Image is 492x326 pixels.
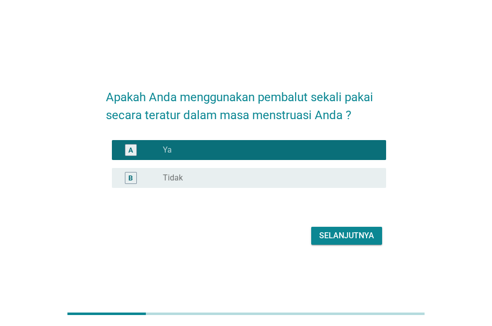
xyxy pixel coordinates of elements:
[163,173,183,183] label: Tidak
[128,145,133,156] div: A
[311,227,382,245] button: Selanjutnya
[163,145,172,155] label: Ya
[319,230,374,242] div: Selanjutnya
[106,78,386,124] h2: Apakah Anda menggunakan pembalut sekali pakai secara teratur dalam masa menstruasi Anda ?
[128,173,133,183] div: B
